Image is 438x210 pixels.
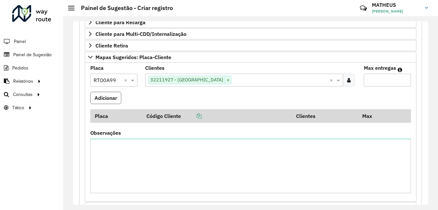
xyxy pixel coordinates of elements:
[95,31,186,37] span: Cliente para Multi-CDD/Internalização
[90,64,104,72] label: Placa
[356,1,370,15] a: Contato Rápido
[372,2,420,8] h3: MATHEUS
[13,51,52,58] span: Painel de Sugestão
[398,67,402,72] em: Máximo de clientes que serão colocados na mesma rota com os clientes informados
[85,52,416,63] a: Mapas Sugeridos: Placa-Cliente
[149,76,225,84] span: 32211927 - [GEOGRAPHIC_DATA]
[85,40,416,51] a: Cliente Retira
[95,43,128,48] span: Cliente Retira
[12,65,28,71] span: Pedidos
[13,78,33,85] span: Relatórios
[330,76,335,84] span: Clear all
[12,104,24,111] span: Tático
[90,109,142,123] th: Placa
[95,55,171,60] span: Mapas Sugeridos: Placa-Cliente
[14,38,26,45] span: Painel
[145,64,164,72] label: Clientes
[225,76,231,84] span: ×
[95,20,145,25] span: Cliente para Recarga
[90,129,121,137] label: Observações
[75,5,173,12] h2: Painel de Sugestão - Criar registro
[372,8,420,14] span: [PERSON_NAME]
[85,17,416,28] a: Cliente para Recarga
[124,76,129,84] span: Clear all
[364,64,396,72] label: Max entregas
[85,28,416,39] a: Cliente para Multi-CDD/Internalização
[13,91,33,98] span: Consultas
[90,92,121,104] button: Adicionar
[358,109,383,123] th: Max
[142,109,292,123] th: Código Cliente
[181,113,202,119] a: Copiar
[85,63,416,202] div: Mapas Sugeridos: Placa-Cliente
[292,109,358,123] th: Clientes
